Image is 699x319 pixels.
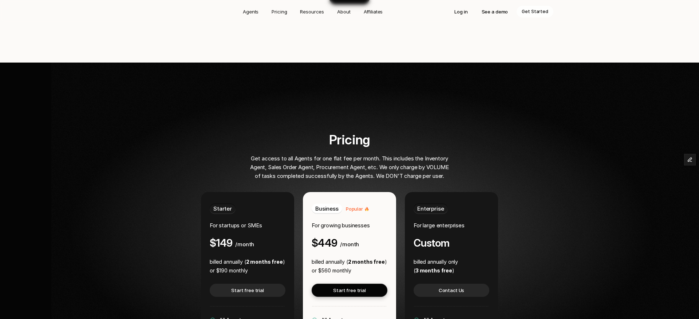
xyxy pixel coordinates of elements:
a: Log in [449,6,473,17]
p: Start free trial [231,287,264,294]
p: Contact Us [439,287,465,294]
p: or $560 monthly [312,266,387,275]
p: billed annually ( ) [312,258,387,266]
a: Affiliates [359,6,387,17]
p: About [337,8,350,15]
p: Log in [454,8,467,15]
span: Business [315,205,339,212]
p: Get Started [522,8,548,15]
h4: $149 [210,237,232,249]
span: /month [340,241,359,248]
h4: $449 [312,237,337,249]
a: Contact Us [414,284,489,297]
a: About [333,6,355,17]
a: Agents [238,6,263,17]
strong: 3 months free [415,267,452,274]
span: Get access to all Agents for one flat fee per month. This includes the Inventory Agent, Sales Ord... [250,155,450,179]
p: ( ) [414,266,458,275]
span: Popular [346,206,363,212]
strong: 2 months free [246,259,283,265]
a: Pricing [267,6,291,17]
p: billed annually only [414,258,458,266]
p: Agents [243,8,258,15]
p: or $190 monthly [210,266,285,275]
p: billed annually ( ) [210,258,285,266]
h2: Pricing [189,132,510,147]
p: Pricing [272,8,287,15]
a: Start free trial [312,284,387,297]
p: See a demo [482,8,508,15]
a: Get Started [517,6,553,17]
button: Edit Framer Content [684,154,695,165]
p: Affiliates [364,8,383,15]
p: Resources [300,8,324,15]
span: /month [235,241,254,248]
p: Start free trial [333,287,366,294]
a: Resources [296,6,328,17]
span: Starter [213,205,232,212]
span: Enterprise [417,205,444,212]
a: Start free trial [210,284,285,297]
span: For large enterprises [414,222,465,229]
h4: Custom [414,237,449,249]
strong: 2 months free [348,259,385,265]
a: See a demo [477,6,513,17]
span: For growing businesses [312,222,370,229]
span: For startups or SMEs [210,222,262,229]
